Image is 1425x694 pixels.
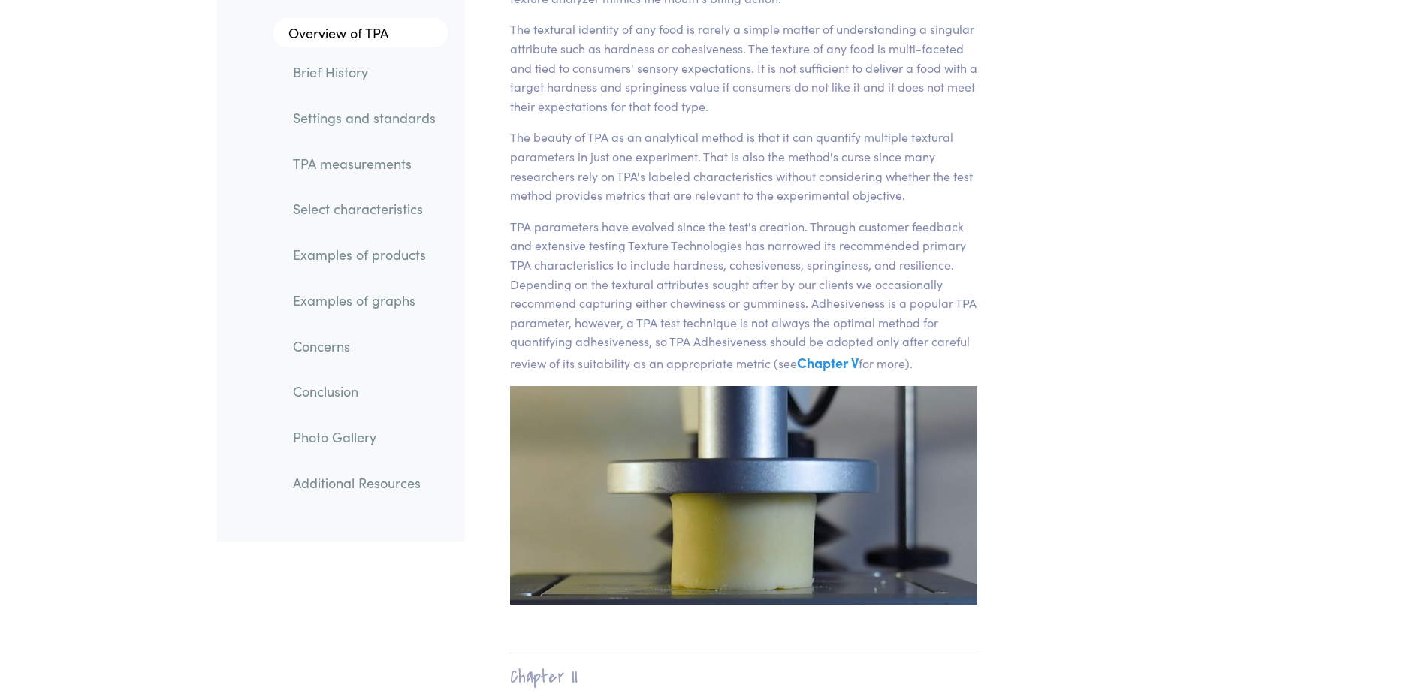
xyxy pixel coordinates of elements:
[281,146,448,181] a: TPA measurements
[510,20,978,116] p: The textural identity of any food is rarely a simple matter of understanding a singular attribute...
[281,192,448,227] a: Select characteristics
[281,375,448,409] a: Conclusion
[281,238,448,273] a: Examples of products
[281,420,448,454] a: Photo Gallery
[281,101,448,135] a: Settings and standards
[510,217,978,374] p: TPA parameters have evolved since the test's creation. Through customer feedback and extensive te...
[797,353,859,372] a: Chapter V
[281,56,448,90] a: Brief History
[281,466,448,500] a: Additional Resources
[510,665,978,689] h2: Chapter II
[281,283,448,318] a: Examples of graphs
[510,386,978,605] img: cheese, precompression
[273,18,448,48] a: Overview of TPA
[281,329,448,364] a: Concerns
[510,128,978,204] p: The beauty of TPA as an analytical method is that it can quantify multiple textural parameters in...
